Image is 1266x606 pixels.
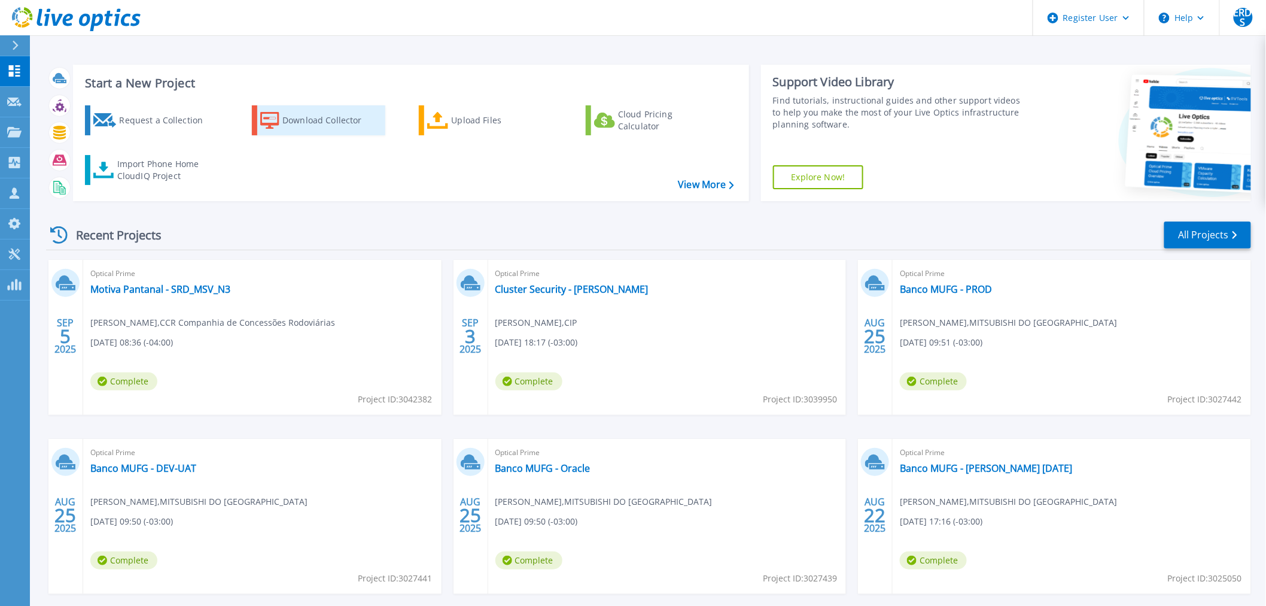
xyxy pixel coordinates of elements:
[459,493,482,537] div: AUG 2025
[495,316,577,329] span: [PERSON_NAME] , CIP
[465,331,476,341] span: 3
[282,108,378,132] div: Download Collector
[452,108,547,132] div: Upload Files
[586,105,719,135] a: Cloud Pricing Calculator
[60,331,71,341] span: 5
[358,572,433,585] span: Project ID: 3027441
[900,495,1117,508] span: [PERSON_NAME] , MITSUBISHI DO [GEOGRAPHIC_DATA]
[900,372,967,390] span: Complete
[46,220,178,250] div: Recent Projects
[495,462,591,474] a: Banco MUFG - Oracle
[763,572,837,585] span: Project ID: 3027439
[90,552,157,569] span: Complete
[495,552,562,569] span: Complete
[773,165,864,189] a: Explore Now!
[252,105,385,135] a: Download Collector
[90,336,173,349] span: [DATE] 08:36 (-04:00)
[1164,222,1251,249] a: All Projects
[495,372,562,390] span: Complete
[1234,8,1253,27] span: ERDS
[618,108,714,132] div: Cloud Pricing Calculator
[900,552,967,569] span: Complete
[900,446,1244,459] span: Optical Prime
[865,510,886,520] span: 22
[90,462,196,474] a: Banco MUFG - DEV-UAT
[90,495,308,508] span: [PERSON_NAME] , MITSUBISHI DO [GEOGRAPHIC_DATA]
[495,283,649,295] a: Cluster Security - [PERSON_NAME]
[900,462,1072,474] a: Banco MUFG - [PERSON_NAME] [DATE]
[54,510,76,520] span: 25
[85,105,218,135] a: Request a Collection
[54,493,77,537] div: AUG 2025
[1168,572,1242,585] span: Project ID: 3025050
[773,74,1024,90] div: Support Video Library
[1168,393,1242,406] span: Project ID: 3027442
[864,314,887,358] div: AUG 2025
[419,105,552,135] a: Upload Files
[90,515,173,528] span: [DATE] 09:50 (-03:00)
[773,95,1024,131] div: Find tutorials, instructional guides and other support videos to help you make the most of your L...
[900,336,982,349] span: [DATE] 09:51 (-03:00)
[117,158,211,182] div: Import Phone Home CloudIQ Project
[495,446,839,459] span: Optical Prime
[495,515,578,528] span: [DATE] 09:50 (-03:00)
[678,179,734,190] a: View More
[495,267,839,280] span: Optical Prime
[90,316,335,329] span: [PERSON_NAME] , CCR Companhia de Concessões Rodoviárias
[864,493,887,537] div: AUG 2025
[90,372,157,390] span: Complete
[495,336,578,349] span: [DATE] 18:17 (-03:00)
[900,267,1244,280] span: Optical Prime
[865,331,886,341] span: 25
[90,283,230,295] a: Motiva Pantanal - SRD_MSV_N3
[90,267,434,280] span: Optical Prime
[85,77,734,90] h3: Start a New Project
[459,314,482,358] div: SEP 2025
[900,316,1117,329] span: [PERSON_NAME] , MITSUBISHI DO [GEOGRAPHIC_DATA]
[90,446,434,459] span: Optical Prime
[54,314,77,358] div: SEP 2025
[900,515,982,528] span: [DATE] 17:16 (-03:00)
[763,393,837,406] span: Project ID: 3039950
[900,283,992,295] a: Banco MUFG - PROD
[495,495,713,508] span: [PERSON_NAME] , MITSUBISHI DO [GEOGRAPHIC_DATA]
[119,108,215,132] div: Request a Collection
[459,510,481,520] span: 25
[358,393,433,406] span: Project ID: 3042382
